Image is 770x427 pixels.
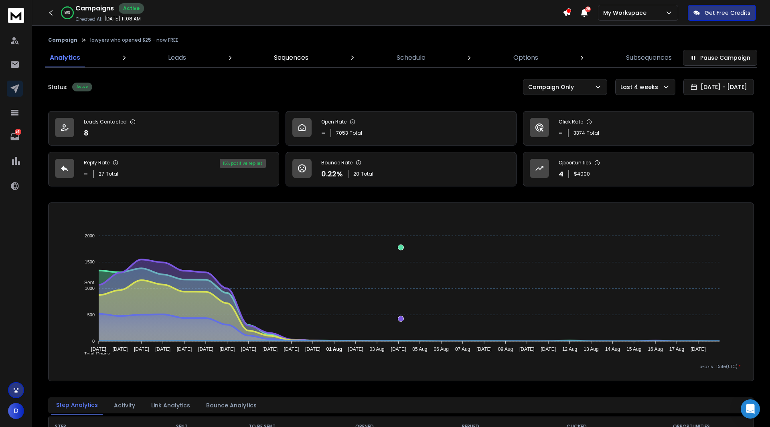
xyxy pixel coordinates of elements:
tspan: 15 Aug [626,346,641,352]
a: Open Rate-7053Total [286,111,517,146]
div: Active [72,83,92,91]
p: lawyers who opened $25 - now FREE [90,37,178,43]
a: Bounce Rate0.22%20Total [286,152,517,186]
p: Leads Contacted [84,119,127,125]
tspan: [DATE] [241,346,256,352]
p: 98 % [65,10,70,15]
p: Subsequences [626,53,672,63]
a: Analytics [45,48,85,67]
button: Bounce Analytics [201,397,261,414]
tspan: [DATE] [113,346,128,352]
a: Reply Rate-27Total15% positive replies [48,152,279,186]
tspan: 0 [92,339,95,344]
a: Schedule [392,48,430,67]
tspan: 500 [87,312,95,317]
span: 7053 [336,130,348,136]
button: D [8,403,24,419]
p: Leads [168,53,186,63]
span: 20 [353,171,359,177]
tspan: 16 Aug [648,346,663,352]
tspan: 1000 [85,286,95,291]
p: Bounce Rate [321,160,353,166]
tspan: [DATE] [348,346,363,352]
button: Get Free Credits [688,5,756,21]
p: Status: [48,83,67,91]
p: Click Rate [559,119,583,125]
tspan: [DATE] [691,346,706,352]
tspan: 01 Aug [326,346,342,352]
a: 241 [7,129,23,145]
tspan: 12 Aug [562,346,577,352]
tspan: [DATE] [391,346,406,352]
span: Total Opens [78,351,110,357]
span: 29 [585,6,591,12]
tspan: [DATE] [156,346,171,352]
p: 241 [15,129,21,135]
div: Active [119,3,144,14]
span: Total [587,130,599,136]
tspan: 03 Aug [370,346,385,352]
button: [DATE] - [DATE] [683,79,754,95]
div: 15 % positive replies [220,159,266,168]
tspan: [DATE] [519,346,535,352]
tspan: [DATE] [284,346,299,352]
p: Analytics [50,53,80,63]
p: Schedule [397,53,426,63]
a: Sequences [269,48,313,67]
tspan: [DATE] [476,346,492,352]
button: Pause Campaign [683,50,757,66]
button: Link Analytics [146,397,195,414]
p: Options [513,53,538,63]
p: Get Free Credits [705,9,750,17]
p: Created At: [75,16,103,22]
a: Opportunities4$4000 [523,152,754,186]
p: - [559,127,563,139]
a: Click Rate-3374Total [523,111,754,146]
p: 8 [84,127,89,139]
a: Leads [163,48,191,67]
a: Subsequences [621,48,677,67]
p: Opportunities [559,160,591,166]
a: Leads Contacted8 [48,111,279,146]
img: logo [8,8,24,23]
tspan: [DATE] [198,346,213,352]
p: Sequences [274,53,308,63]
tspan: [DATE] [91,346,106,352]
span: 27 [99,171,104,177]
tspan: 05 Aug [413,346,428,352]
p: - [321,127,326,139]
tspan: 1500 [85,259,95,264]
button: Campaign [48,37,77,43]
span: Total [361,171,373,177]
tspan: [DATE] [263,346,278,352]
h1: Campaigns [75,4,114,13]
p: My Workspace [603,9,650,17]
p: Reply Rate [84,160,109,166]
tspan: [DATE] [220,346,235,352]
div: Open Intercom Messenger [741,399,760,419]
p: 4 [559,168,563,180]
p: Last 4 weeks [620,83,661,91]
button: Activity [109,397,140,414]
a: Options [509,48,543,67]
p: x-axis : Date(UTC) [61,364,741,370]
tspan: 17 Aug [669,346,684,352]
tspan: 09 Aug [498,346,513,352]
p: Campaign Only [528,83,577,91]
p: 0.22 % [321,168,343,180]
tspan: 06 Aug [434,346,449,352]
tspan: 07 Aug [455,346,470,352]
tspan: 2000 [85,233,95,238]
tspan: [DATE] [177,346,192,352]
p: [DATE] 11:08 AM [104,16,141,22]
tspan: 14 Aug [605,346,620,352]
tspan: [DATE] [541,346,556,352]
span: 3374 [573,130,585,136]
tspan: [DATE] [305,346,320,352]
button: Step Analytics [51,396,103,415]
p: - [84,168,88,180]
span: Total [350,130,362,136]
span: Total [106,171,118,177]
span: Sent [78,280,94,285]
